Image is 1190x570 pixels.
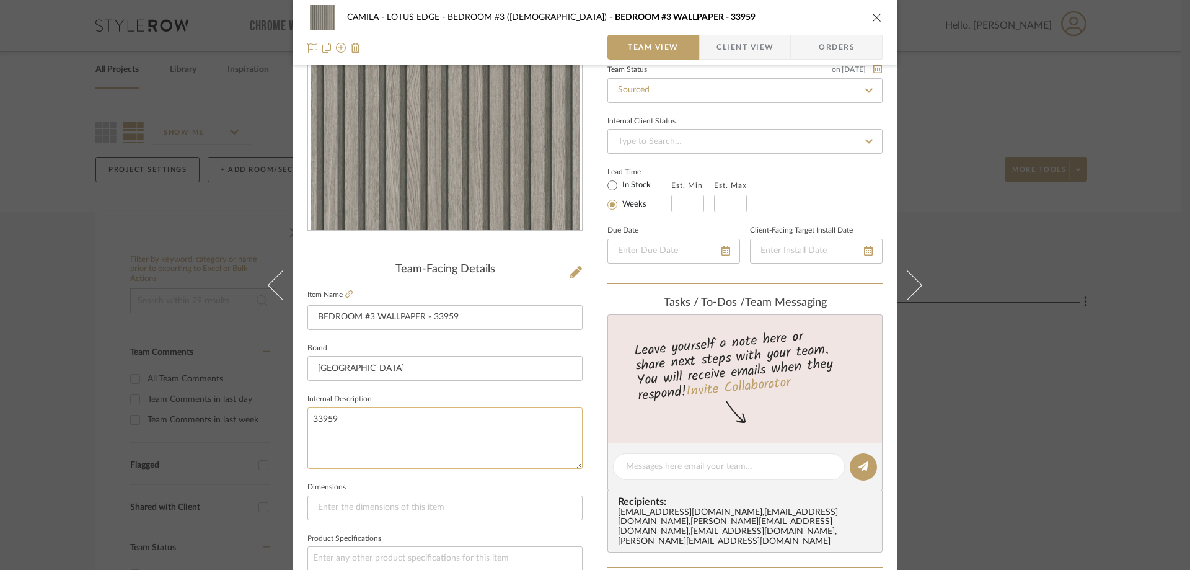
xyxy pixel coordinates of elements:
[615,13,756,22] span: BEDROOM #3 WALLPAPER - 33959
[628,35,679,60] span: Team View
[607,228,638,234] label: Due Date
[714,181,747,190] label: Est. Max
[607,239,740,264] input: Enter Due Date
[620,199,646,210] label: Weeks
[620,180,651,191] label: In Stock
[307,345,327,352] label: Brand
[607,166,671,177] label: Lead Time
[307,5,337,30] img: ccb4c19a-a9ad-499a-9584-f78dd790d729_48x40.jpg
[685,372,791,403] a: Invite Collaborator
[307,263,583,277] div: Team-Facing Details
[307,290,353,300] label: Item Name
[716,35,773,60] span: Client View
[750,228,853,234] label: Client-Facing Target Install Date
[307,484,346,491] label: Dimensions
[750,239,883,264] input: Enter Install Date
[307,356,583,381] input: Enter Brand
[618,508,877,548] div: [EMAIL_ADDRESS][DOMAIN_NAME] , [EMAIL_ADDRESS][DOMAIN_NAME] , [PERSON_NAME][EMAIL_ADDRESS][DOMAIN...
[871,12,883,23] button: close
[307,496,583,520] input: Enter the dimensions of this item
[664,297,745,308] span: Tasks / To-Dos /
[447,13,615,22] span: BEDROOM #3 ([DEMOGRAPHIC_DATA])
[832,66,840,73] span: on
[805,35,868,60] span: Orders
[607,67,647,73] div: Team Status
[307,536,381,542] label: Product Specifications
[307,305,583,330] input: Enter Item Name
[347,13,447,22] span: CAMILA - LOTUS EDGE
[607,78,883,103] input: Type to Search…
[671,181,703,190] label: Est. Min
[607,118,676,125] div: Internal Client Status
[607,296,883,310] div: team Messaging
[307,396,372,403] label: Internal Description
[351,43,361,53] img: Remove from project
[607,177,671,212] mat-radio-group: Select item type
[840,65,867,74] span: [DATE]
[618,496,877,507] span: Recipients:
[606,323,884,406] div: Leave yourself a note here or share next steps with your team. You will receive emails when they ...
[607,129,883,154] input: Type to Search…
